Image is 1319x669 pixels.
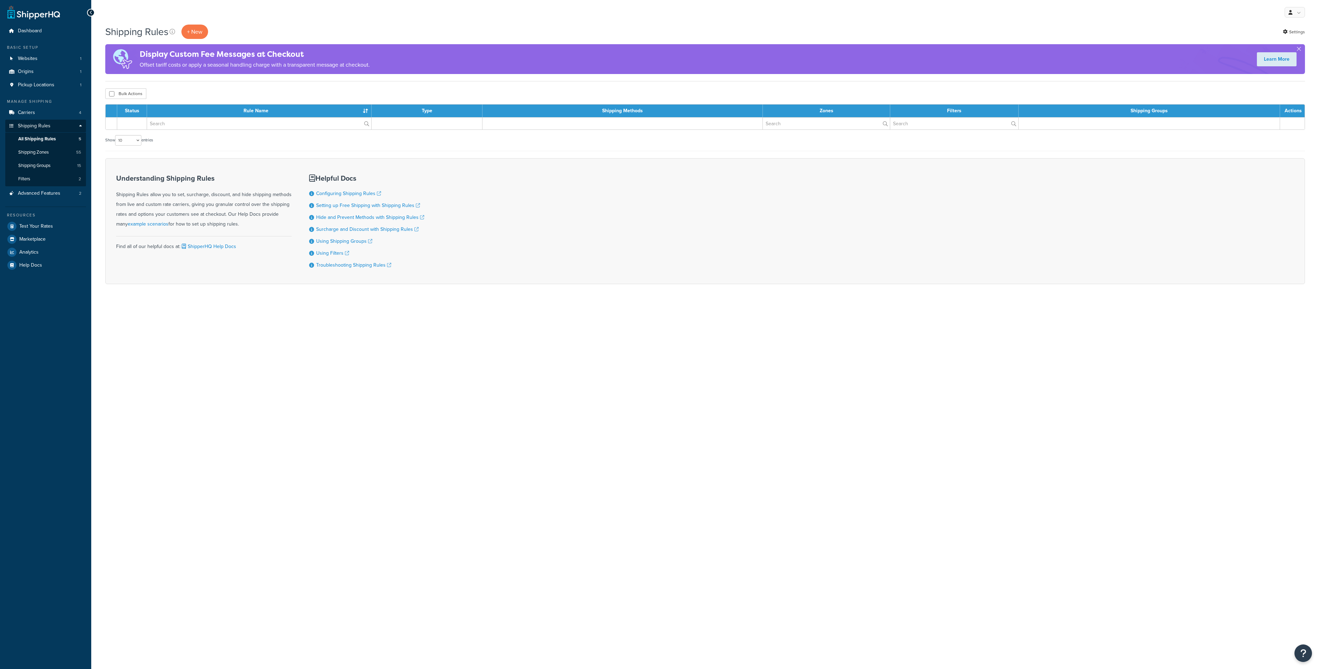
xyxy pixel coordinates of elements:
a: Dashboard [5,25,86,38]
img: duties-banner-06bc72dcb5fe05cb3f9472aba00be2ae8eb53ab6f0d8bb03d382ba314ac3c341.png [105,44,140,74]
a: Configuring Shipping Rules [316,190,381,197]
li: Shipping Rules [5,120,86,186]
a: Shipping Rules [5,120,86,133]
span: Test Your Rates [19,223,53,229]
a: Setting up Free Shipping with Shipping Rules [316,202,420,209]
a: Shipping Groups 15 [5,159,86,172]
li: All Shipping Rules [5,133,86,146]
th: Filters [890,105,1019,117]
li: Filters [5,173,86,186]
span: Origins [18,69,34,75]
a: Surcharge and Discount with Shipping Rules [316,226,419,233]
span: Marketplace [19,236,46,242]
label: Show entries [105,135,153,146]
button: Bulk Actions [105,88,146,99]
input: Search [763,118,890,129]
li: Websites [5,52,86,65]
span: Shipping Rules [18,123,51,129]
a: Learn More [1257,52,1297,66]
input: Search [890,118,1018,129]
span: 15 [77,163,81,169]
div: Manage Shipping [5,99,86,105]
li: Pickup Locations [5,79,86,92]
a: Hide and Prevent Methods with Shipping Rules [316,214,424,221]
div: Find all of our helpful docs at: [116,236,292,252]
a: Marketplace [5,233,86,246]
li: Shipping Groups [5,159,86,172]
span: Filters [18,176,30,182]
span: 55 [76,149,81,155]
th: Shipping Groups [1019,105,1280,117]
a: Origins 1 [5,65,86,78]
span: 1 [80,69,81,75]
a: Using Shipping Groups [316,238,372,245]
div: Resources [5,212,86,218]
span: 1 [80,82,81,88]
a: Settings [1283,27,1305,37]
a: ShipperHQ Help Docs [180,243,236,250]
select: Showentries [115,135,141,146]
th: Type [372,105,482,117]
span: 5 [79,136,81,142]
span: 2 [79,176,81,182]
a: Filters 2 [5,173,86,186]
p: Offset tariff costs or apply a seasonal handling charge with a transparent message at checkout. [140,60,370,70]
span: 4 [79,110,81,116]
span: Websites [18,56,38,62]
span: Shipping Groups [18,163,51,169]
a: Troubleshooting Shipping Rules [316,261,391,269]
div: Basic Setup [5,45,86,51]
a: Carriers 4 [5,106,86,119]
li: Origins [5,65,86,78]
a: Advanced Features 2 [5,187,86,200]
input: Search [147,118,371,129]
th: Rule Name [147,105,372,117]
span: Carriers [18,110,35,116]
th: Status [117,105,147,117]
span: 1 [80,56,81,62]
a: Help Docs [5,259,86,272]
a: Test Your Rates [5,220,86,233]
h3: Helpful Docs [309,174,424,182]
span: Shipping Zones [18,149,49,155]
a: Analytics [5,246,86,259]
a: example scenarios [128,220,168,228]
a: Shipping Zones 55 [5,146,86,159]
h1: Shipping Rules [105,25,168,39]
a: All Shipping Rules 5 [5,133,86,146]
span: Dashboard [18,28,42,34]
a: Websites 1 [5,52,86,65]
li: Advanced Features [5,187,86,200]
li: Shipping Zones [5,146,86,159]
a: Pickup Locations 1 [5,79,86,92]
th: Shipping Methods [482,105,763,117]
h4: Display Custom Fee Messages at Checkout [140,48,370,60]
h3: Understanding Shipping Rules [116,174,292,182]
span: All Shipping Rules [18,136,56,142]
p: + New [181,25,208,39]
button: Open Resource Center [1294,644,1312,662]
a: Using Filters [316,249,349,257]
a: ShipperHQ Home [7,5,60,19]
div: Shipping Rules allow you to set, surcharge, discount, and hide shipping methods from live and cus... [116,174,292,229]
span: Analytics [19,249,39,255]
span: Help Docs [19,262,42,268]
span: Pickup Locations [18,82,54,88]
th: Zones [763,105,890,117]
th: Actions [1280,105,1305,117]
li: Carriers [5,106,86,119]
span: 2 [79,190,81,196]
span: Advanced Features [18,190,60,196]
